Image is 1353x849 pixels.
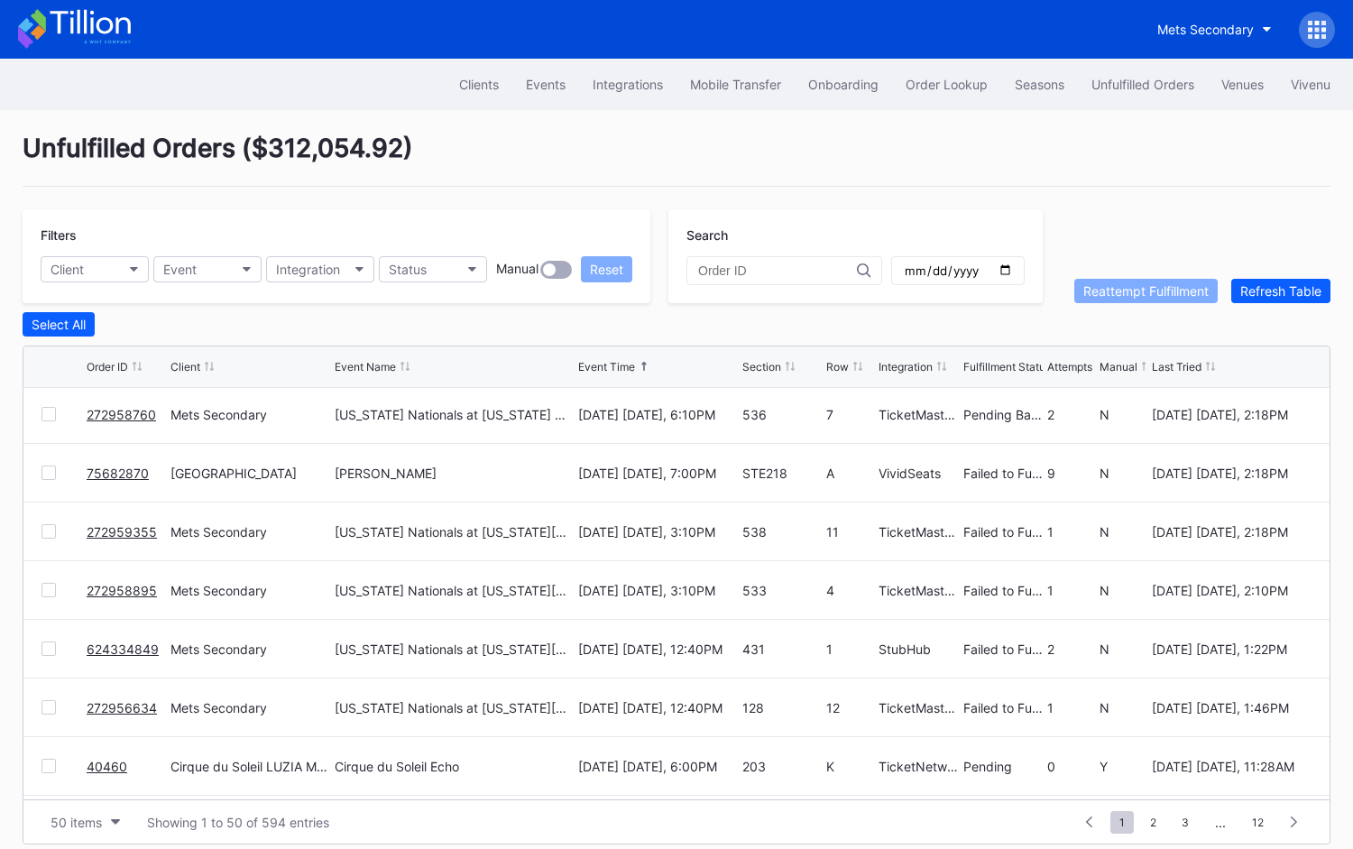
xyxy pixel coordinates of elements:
div: Mobile Transfer [690,77,781,92]
input: Order ID [698,263,857,278]
div: [US_STATE] Nationals at [US_STATE] Mets (Pop-Up Home Run Apple Giveaway) [335,407,574,422]
div: 536 [742,407,822,422]
div: 1 [826,641,874,657]
a: Mobile Transfer [676,68,795,101]
a: 272958760 [87,407,156,422]
div: 2 [1047,641,1095,657]
div: Integration [879,360,933,374]
div: Mets Secondary [170,700,330,715]
a: Events [512,68,579,101]
button: 50 items [41,810,129,835]
a: Onboarding [795,68,892,101]
button: Vivenu [1277,68,1344,101]
div: N [1100,524,1147,540]
div: [DATE] [DATE], 12:40PM [578,700,738,715]
div: Integrations [593,77,663,92]
div: K [826,759,874,774]
div: N [1100,583,1147,598]
div: Failed to Fulfill [963,641,1043,657]
div: Failed to Fulfill [963,466,1043,481]
div: N [1100,407,1147,422]
div: [DATE] [DATE], 1:22PM [1152,641,1312,657]
a: 624334849 [87,641,159,657]
div: Unfulfilled Orders ( $312,054.92 ) [23,133,1330,187]
div: N [1100,641,1147,657]
div: Reset [590,262,623,277]
div: 50 items [51,815,102,830]
a: Integrations [579,68,676,101]
div: 533 [742,583,822,598]
div: Unfulfilled Orders [1091,77,1194,92]
a: 40460 [87,759,127,774]
button: Clients [446,68,512,101]
div: TicketMasterResale [879,700,958,715]
button: Integration [266,256,374,282]
div: 0 [1047,759,1095,774]
div: Cirque du Soleil LUZIA Montreal Secondary Payment Tickets [170,759,330,774]
div: [DATE] [DATE], 1:46PM [1152,700,1312,715]
div: 4 [826,583,874,598]
div: TicketNetwork [879,759,958,774]
div: [DATE] [DATE], 3:10PM [578,524,738,540]
div: Order ID [87,360,128,374]
div: 128 [742,700,822,715]
div: N [1100,700,1147,715]
div: TicketMasterResale [879,524,958,540]
button: Reset [581,256,632,282]
div: Failed to Fulfill [963,524,1043,540]
div: 11 [826,524,874,540]
div: TicketMasterResale [879,583,958,598]
div: 12 [826,700,874,715]
div: [DATE] [DATE], 11:28AM [1152,759,1312,774]
div: [DATE] [DATE], 7:00PM [578,466,738,481]
div: [US_STATE] Nationals at [US_STATE][GEOGRAPHIC_DATA] (Long Sleeve T-Shirt Giveaway) [335,583,574,598]
div: Seasons [1015,77,1064,92]
div: [DATE] [DATE], 3:10PM [578,583,738,598]
div: Onboarding [808,77,879,92]
div: Reattempt Fulfillment [1083,283,1209,299]
div: Fulfillment Status [963,360,1051,374]
div: StubHub [879,641,958,657]
a: Unfulfilled Orders [1078,68,1208,101]
div: Status [389,262,427,277]
div: Failed to Fulfill [963,700,1043,715]
div: [DATE] [DATE], 2:18PM [1152,466,1312,481]
div: 1 [1047,700,1095,715]
button: Refresh Table [1231,279,1330,303]
a: 272956634 [87,700,157,715]
div: [PERSON_NAME] [335,466,437,481]
div: 1 [1047,583,1095,598]
div: Event [163,262,197,277]
div: [GEOGRAPHIC_DATA] [170,466,330,481]
div: Mets Secondary [170,583,330,598]
span: 1 [1110,811,1134,834]
button: Venues [1208,68,1277,101]
div: [DATE] [DATE], 2:10PM [1152,583,1312,598]
a: Order Lookup [892,68,1001,101]
div: Event Time [578,360,635,374]
div: Client [170,360,200,374]
div: Y [1100,759,1147,774]
button: Status [379,256,487,282]
div: Showing 1 to 50 of 594 entries [147,815,329,830]
button: Reattempt Fulfillment [1074,279,1218,303]
div: STE218 [742,466,822,481]
div: Venues [1221,77,1264,92]
div: [DATE] [DATE], 6:10PM [578,407,738,422]
button: Select All [23,312,95,337]
span: 3 [1173,811,1198,834]
div: Integration [276,262,340,277]
div: 7 [826,407,874,422]
div: TicketMasterResale [879,407,958,422]
div: Pending Barcode Validation [963,407,1043,422]
div: Clients [459,77,499,92]
button: Mets Secondary [1144,13,1285,46]
div: A [826,466,874,481]
div: Section [742,360,781,374]
div: 431 [742,641,822,657]
div: Events [526,77,566,92]
div: 9 [1047,466,1095,481]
